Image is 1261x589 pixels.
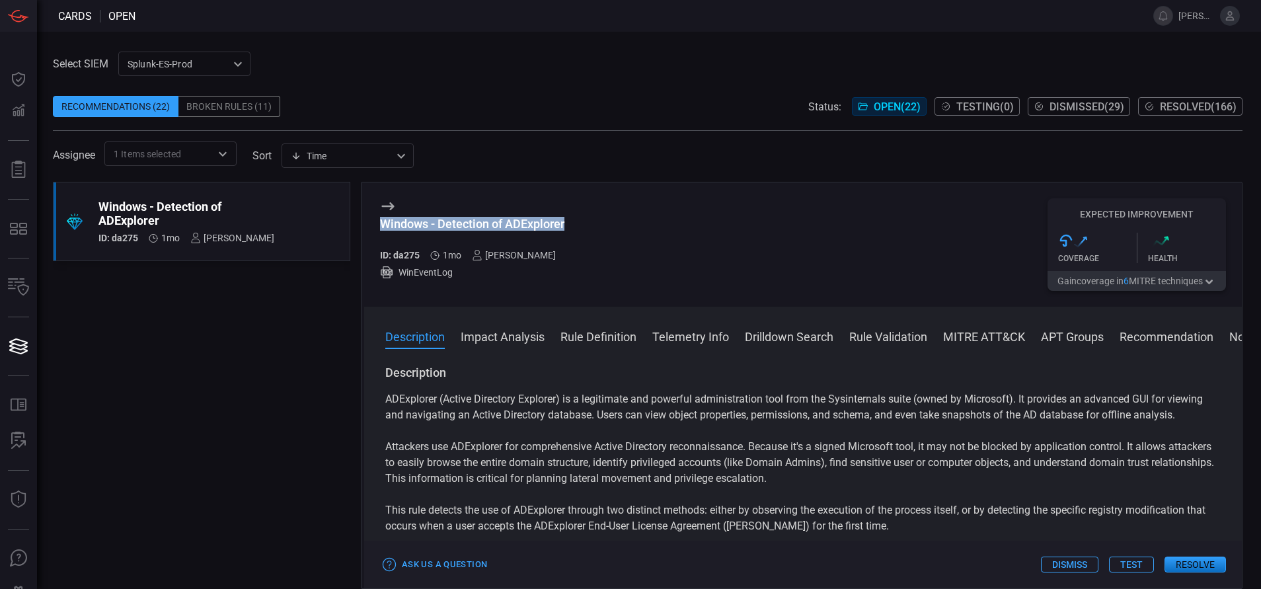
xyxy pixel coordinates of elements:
button: Threat Intelligence [3,484,34,516]
button: Rule Validation [849,328,927,344]
p: Splunk-ES-Prod [128,58,229,71]
span: 6 [1124,276,1129,286]
button: Cards [3,331,34,362]
span: 1 Items selected [114,147,181,161]
button: Ask Us a Question [380,555,490,575]
h5: ID: da275 [98,233,138,243]
p: ADExplorer (Active Directory Explorer) is a legitimate and powerful administration tool from the ... [385,391,1221,423]
button: Notes [1229,328,1261,344]
span: Open ( 22 ) [874,100,921,113]
button: Rule Catalog [3,389,34,421]
div: Coverage [1058,254,1137,263]
label: Select SIEM [53,58,108,70]
button: Reports [3,154,34,186]
div: Recommendations (22) [53,96,178,117]
button: MITRE - Detection Posture [3,213,34,245]
h5: Expected Improvement [1048,209,1226,219]
button: Recommendation [1120,328,1213,344]
h3: Description [385,365,1221,381]
button: Resolved(166) [1138,97,1242,116]
button: Impact Analysis [461,328,545,344]
span: Dismissed ( 29 ) [1050,100,1124,113]
h5: ID: da275 [380,250,420,260]
button: Detections [3,95,34,127]
span: Testing ( 0 ) [956,100,1014,113]
label: sort [252,149,272,162]
p: This rule detects the use of ADExplorer through two distinct methods: either by observing the exe... [385,502,1221,534]
button: APT Groups [1041,328,1104,344]
div: Health [1148,254,1227,263]
button: Dismiss [1041,557,1098,572]
button: Ask Us A Question [3,543,34,574]
div: Windows - Detection of ADExplorer [98,200,274,227]
p: Attackers use ADExplorer for comprehensive Active Directory reconnaissance. Because it's a signed... [385,439,1221,487]
button: Gaincoverage in6MITRE techniques [1048,271,1226,291]
span: Assignee [53,149,95,161]
button: Description [385,328,445,344]
div: [PERSON_NAME] [190,233,274,243]
button: Telemetry Info [652,328,729,344]
button: MITRE ATT&CK [943,328,1025,344]
span: Aug 10, 2025 9:09 AM [161,233,180,243]
span: Aug 10, 2025 9:09 AM [443,250,461,260]
div: [PERSON_NAME] [472,250,556,260]
div: Broken Rules (11) [178,96,280,117]
button: Open [213,145,232,163]
div: Time [291,149,393,163]
button: Test [1109,557,1154,572]
span: open [108,10,135,22]
span: [PERSON_NAME].[PERSON_NAME] [1178,11,1215,21]
button: Rule Definition [560,328,636,344]
span: Resolved ( 166 ) [1160,100,1237,113]
div: Windows - Detection of ADExplorer [380,217,566,231]
button: Drilldown Search [745,328,833,344]
button: Testing(0) [935,97,1020,116]
button: Dashboard [3,63,34,95]
span: Cards [58,10,92,22]
button: Inventory [3,272,34,303]
button: Resolve [1165,557,1226,572]
div: WinEventLog [380,266,566,279]
button: Dismissed(29) [1028,97,1130,116]
button: Open(22) [852,97,927,116]
button: ALERT ANALYSIS [3,425,34,457]
span: Status: [808,100,841,113]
